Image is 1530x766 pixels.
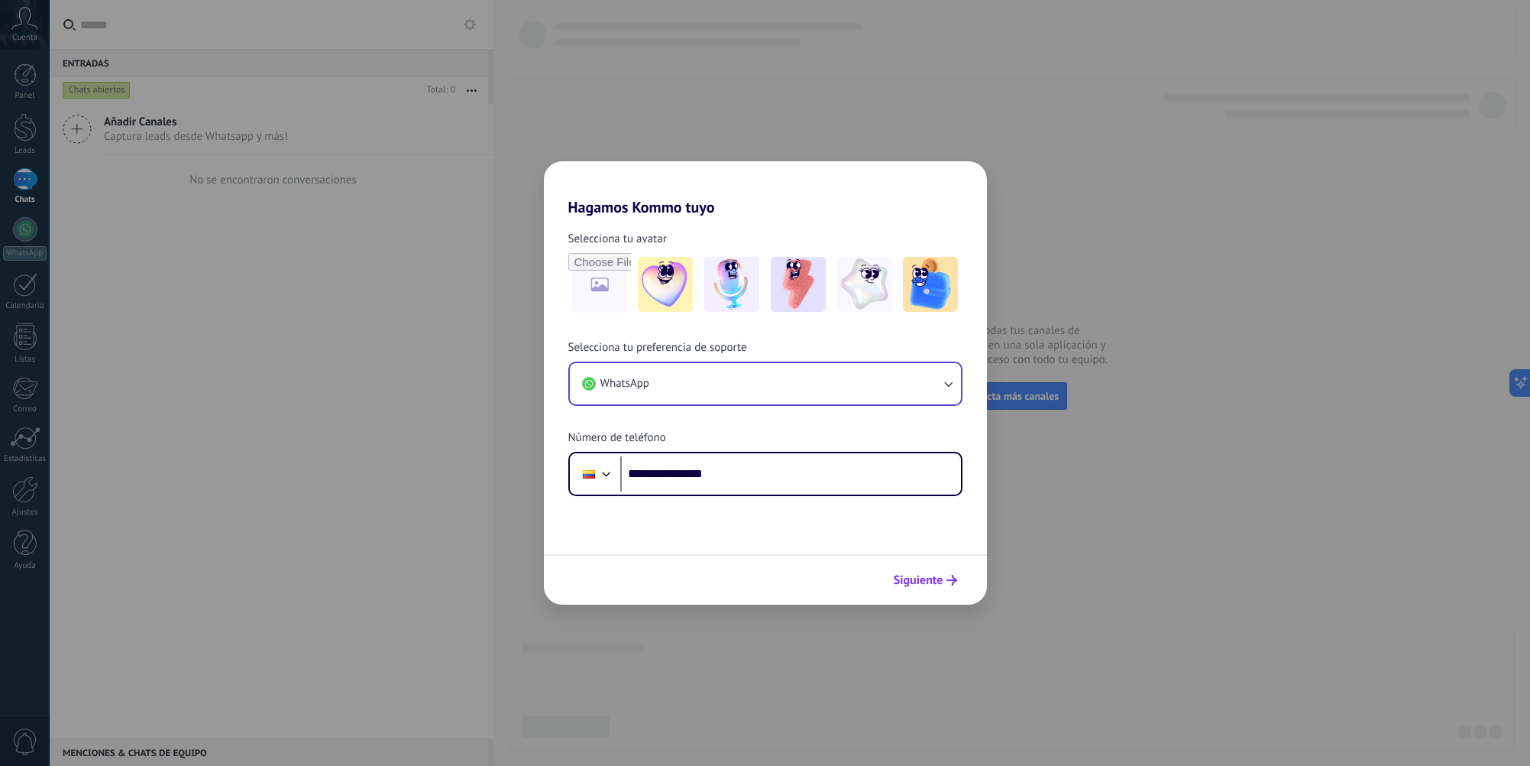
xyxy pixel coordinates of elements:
span: Número de teléfono [568,430,666,446]
span: Selecciona tu preferencia de soporte [568,340,747,355]
img: -3.jpeg [771,257,826,312]
img: -4.jpeg [837,257,892,312]
button: WhatsApp [570,363,961,404]
img: -5.jpeg [903,257,958,312]
img: -1.jpeg [638,257,693,312]
img: -2.jpeg [704,257,759,312]
span: Selecciona tu avatar [568,232,667,247]
button: Siguiente [887,567,964,593]
span: WhatsApp [600,376,649,391]
div: Colombia: + 57 [574,458,603,490]
span: Siguiente [894,575,943,586]
h2: Hagamos Kommo tuyo [544,161,987,216]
